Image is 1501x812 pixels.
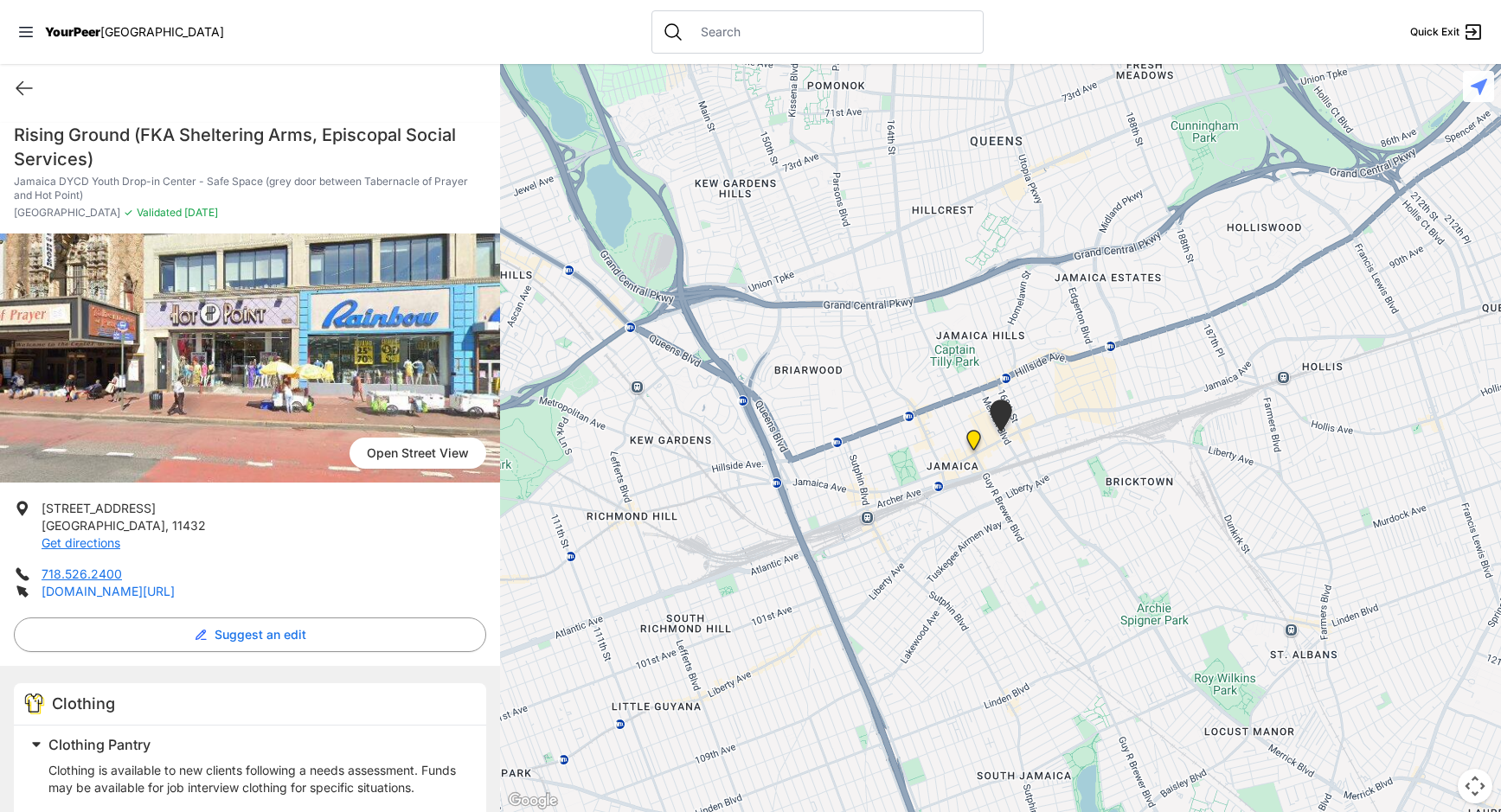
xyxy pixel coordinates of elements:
[165,518,169,533] span: ,
[14,206,120,220] span: [GEOGRAPHIC_DATA]
[42,501,156,515] span: [STREET_ADDRESS]
[215,626,306,643] span: Suggest an edit
[1410,25,1459,39] span: Quick Exit
[42,566,122,581] a: 718.526.2400
[172,518,206,533] span: 11432
[690,23,972,41] input: Search
[124,206,133,220] span: ✓
[14,175,486,202] p: Jamaica DYCD Youth Drop-in Center - Safe Space (grey door between Tabernacle of Prayer and Hot Po...
[42,584,175,598] a: [DOMAIN_NAME][URL]
[1410,22,1484,42] a: Quick Exit
[42,518,165,533] span: [GEOGRAPHIC_DATA]
[504,790,561,812] img: Google
[52,694,115,713] span: Clothing
[42,535,120,550] a: Get directions
[100,24,224,39] span: [GEOGRAPHIC_DATA]
[48,762,465,796] p: Clothing is available to new clients following a needs assessment. Funds may be available for job...
[986,400,1016,438] div: Jamaica DYCD Youth Drop-in Center - Safe Space (grey door between Tabernacle of Prayer and Hot Po...
[45,27,224,37] a: YourPeer[GEOGRAPHIC_DATA]
[45,24,100,39] span: YourPeer
[182,206,218,219] span: [DATE]
[137,206,182,219] span: Validated
[504,790,561,812] a: Open this area in Google Maps (opens a new window)
[14,617,486,652] button: Suggest an edit
[350,438,486,469] span: Open Street View
[1458,769,1492,803] button: Map camera controls
[963,430,985,457] div: Queens
[14,123,486,171] h1: Rising Ground (FKA Sheltering Arms, Episcopal Social Services)
[48,736,151,753] span: Clothing Pantry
